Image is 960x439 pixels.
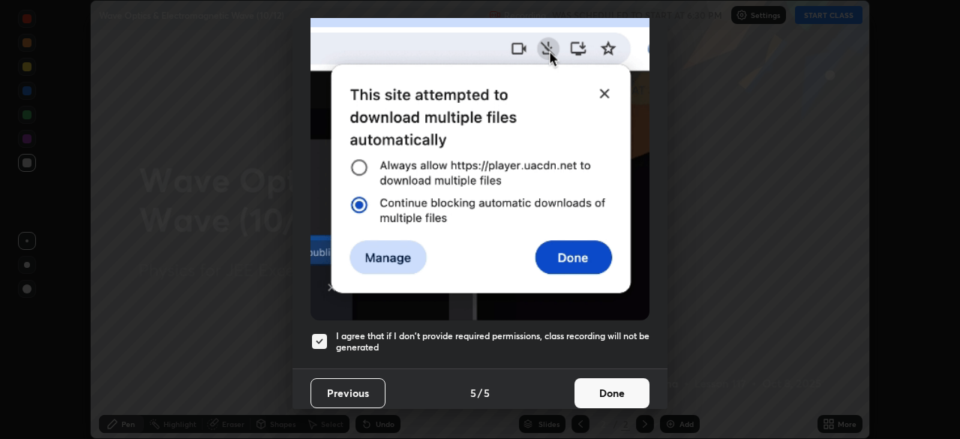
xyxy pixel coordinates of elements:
h5: I agree that if I don't provide required permissions, class recording will not be generated [336,330,649,353]
h4: 5 [484,385,490,401]
h4: / [478,385,482,401]
button: Previous [310,378,385,408]
button: Done [574,378,649,408]
h4: 5 [470,385,476,401]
